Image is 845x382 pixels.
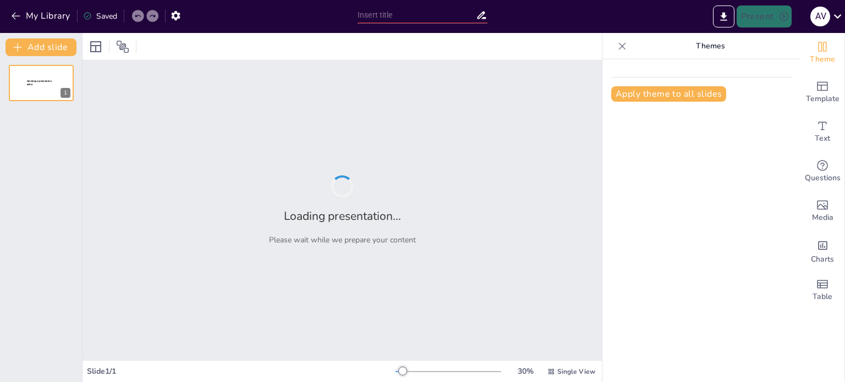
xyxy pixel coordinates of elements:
[83,11,117,21] div: Saved
[631,33,789,59] p: Themes
[8,7,75,25] button: My Library
[116,40,129,53] span: Position
[810,7,830,26] div: A V
[6,38,76,56] button: Add slide
[800,152,844,191] div: Get real-time input from your audience
[800,33,844,73] div: Change the overall theme
[800,191,844,231] div: Add images, graphics, shapes or video
[284,208,401,224] h2: Loading presentation...
[800,112,844,152] div: Add text boxes
[87,38,105,56] div: Layout
[87,366,396,377] div: Slide 1 / 1
[806,93,839,105] span: Template
[557,367,595,376] span: Single View
[810,5,830,27] button: A V
[269,235,416,245] p: Please wait while we prepare your content
[800,270,844,310] div: Add a table
[800,73,844,112] div: Add ready made slides
[800,231,844,270] div: Add charts and graphs
[358,7,476,23] input: Insert title
[27,80,52,86] span: Sendsteps presentation editor
[810,53,835,65] span: Theme
[812,212,833,224] span: Media
[813,291,832,303] span: Table
[713,5,734,27] button: Export to PowerPoint
[805,172,841,184] span: Questions
[611,86,726,102] button: Apply theme to all slides
[815,132,830,145] span: Text
[811,253,834,265] span: Charts
[737,5,792,27] button: Present
[61,88,70,98] div: 1
[9,65,74,101] div: 1
[512,366,539,377] div: 30 %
